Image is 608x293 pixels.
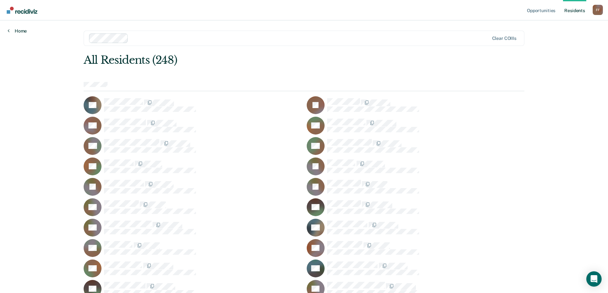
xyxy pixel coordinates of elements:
[492,36,516,41] div: Clear COIIIs
[586,271,602,287] div: Open Intercom Messenger
[7,7,37,14] img: Recidiviz
[84,54,436,67] div: All Residents (248)
[593,5,603,15] button: Profile dropdown button
[593,5,603,15] div: F F
[8,28,27,34] a: Home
